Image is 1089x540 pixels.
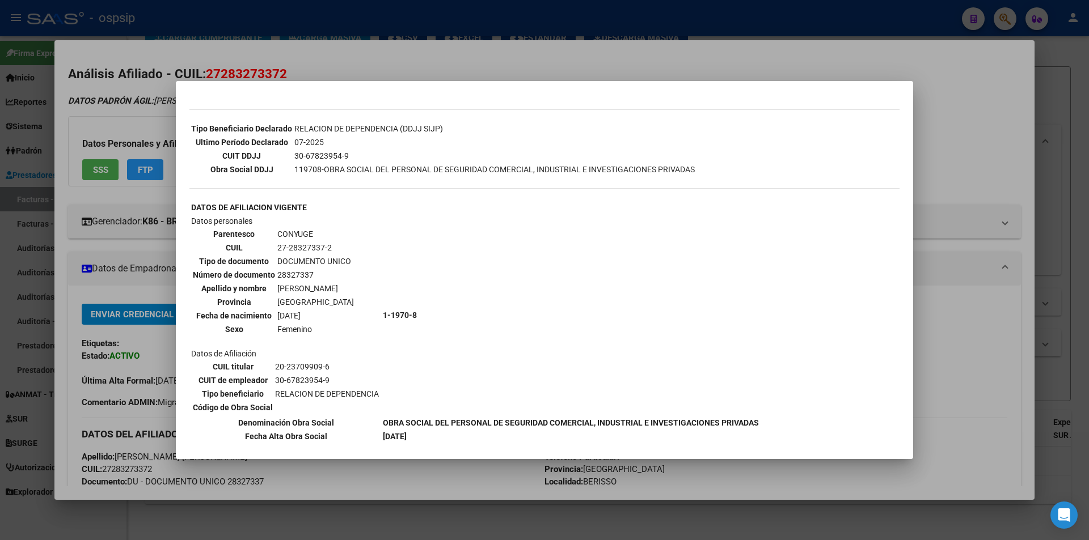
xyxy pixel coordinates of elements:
th: CUIT DDJJ [191,150,293,162]
th: Tipo de documento [192,255,276,267]
th: Parentesco [192,228,276,240]
th: Provincia [192,296,276,308]
td: 119708-OBRA SOCIAL DEL PERSONAL DE SEGURIDAD COMERCIAL, INDUSTRIAL E INVESTIGACIONES PRIVADAS [294,163,695,176]
td: RELACION DE DEPENDENCIA [275,388,379,400]
th: Tipo beneficiario [192,388,273,400]
b: [DATE] [389,86,412,95]
b: OBRA SOCIAL DEL PERSONAL DE SEGURIDAD COMERCIAL, INDUSTRIAL E INVESTIGACIONES PRIVADAS [383,418,759,427]
b: [DATE] [383,432,407,441]
td: 20-23709909-6 [275,360,379,373]
th: Código de Obra Social [192,401,273,414]
th: Número de documento [192,269,276,281]
td: CONYUGE [277,228,354,240]
th: Ultimo Período Declarado [191,136,293,148]
td: [DATE] [277,309,354,322]
td: Femenino [277,323,354,335]
td: [PERSON_NAME] [277,282,354,295]
th: Denominación Obra Social [191,416,381,429]
th: CUIL [192,241,276,254]
b: DATOS DE AFILIACION VIGENTE [191,203,307,212]
th: Fecha de nacimiento [192,309,276,322]
td: DOCUMENTO UNICO [277,255,354,267]
td: 07-2025 [294,136,695,148]
th: CUIL titular [192,360,273,373]
th: Tipo Beneficiario Declarado [191,122,293,135]
th: Sexo [192,323,276,335]
th: Fecha Alta Obra Social [191,430,381,443]
td: [GEOGRAPHIC_DATA] [277,296,354,308]
td: RELACION DE DEPENDENCIA (DDJJ SIJP) [294,122,695,135]
td: 30-67823954-9 [294,150,695,162]
b: 1-1970-8 [383,311,417,320]
td: 30-67823954-9 [275,374,379,386]
div: Open Intercom Messenger [1050,501,1078,529]
td: Datos personales Datos de Afiliación [191,215,381,415]
th: Apellido y nombre [192,282,276,295]
th: CUIT de empleador [192,374,273,386]
td: 28327337 [277,269,354,281]
td: 27-28327337-2 [277,241,354,254]
th: Obra Social DDJJ [191,163,293,176]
